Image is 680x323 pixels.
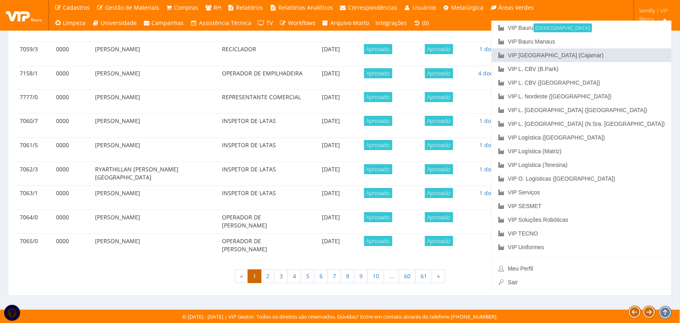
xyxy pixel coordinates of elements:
[219,66,309,90] td: OPERADOR DE EMPILHADEIRA
[425,236,453,246] span: Aprovado
[422,19,429,27] span: (0)
[492,199,672,213] a: VIP SESMET
[17,66,53,90] td: 7158/1
[364,92,392,102] span: Aprovado
[432,269,445,283] a: Próxima »
[278,4,333,11] span: Relatórios Analíticos
[492,62,672,76] a: VIP L. CBV (B.Park)
[480,117,515,125] a: 1 documento
[255,15,276,31] a: TV
[236,4,263,11] span: Relatórios
[534,23,592,32] small: [DEMOGRAPHIC_DATA]
[415,269,432,283] a: 61
[492,185,672,199] a: VIP Serviços
[309,114,352,138] td: [DATE]
[219,186,309,210] td: INSPETOR DE LATAS
[63,19,86,27] span: Limpeza
[425,116,453,126] span: Aprovado
[53,90,92,114] td: 0000
[17,233,53,257] td: 7065/0
[235,269,248,283] span: «
[364,116,392,126] span: Aprovado
[492,35,672,48] a: VIP Bauru Manaus
[364,236,392,246] span: Aprovado
[92,42,219,66] td: [PERSON_NAME]
[492,158,672,172] a: VIP Logística (Teresina)
[425,140,453,150] span: Aprovado
[276,15,319,31] a: Workflows
[53,186,92,210] td: 0000
[376,19,407,27] span: Integrações
[425,44,453,54] span: Aprovado
[480,45,515,53] a: 1 documento
[492,240,672,254] a: VIP Uniformes
[17,114,53,138] td: 7060/7
[413,4,436,11] span: Usuários
[492,103,672,117] a: VIP L. [GEOGRAPHIC_DATA] ([GEOGRAPHIC_DATA])
[425,212,453,222] span: Aprovado
[301,269,315,283] a: 5
[328,269,341,283] a: 7
[17,138,53,162] td: 7061/5
[331,19,369,27] span: Arquivo Morto
[492,227,672,240] a: VIP TECNO
[219,114,309,138] td: INSPETOR DE LATAS
[219,42,309,66] td: RECICLADOR
[364,68,392,78] span: Aprovado
[309,162,352,186] td: [DATE]
[92,233,219,257] td: [PERSON_NAME]
[174,4,199,11] span: Compras
[17,186,53,210] td: 7063/1
[373,15,410,31] a: Integrações
[6,9,42,21] img: logo
[399,269,416,283] a: 60
[53,210,92,233] td: 0000
[309,186,352,210] td: [DATE]
[425,164,453,174] span: Aprovado
[354,269,368,283] a: 9
[425,92,453,102] span: Aprovado
[364,188,392,198] span: Aprovado
[17,162,53,186] td: 7062/3
[219,138,309,162] td: INSPETOR DE LATAS
[53,233,92,257] td: 0000
[248,269,261,283] span: 1
[480,141,515,149] a: 1 documento
[309,90,352,114] td: [DATE]
[187,15,255,31] a: Assistência Técnica
[492,48,672,62] a: VIP [GEOGRAPHIC_DATA] (Cajamar)
[288,269,301,283] a: 4
[499,4,534,11] span: Áreas Verdes
[492,117,672,131] a: VIP L. [GEOGRAPHIC_DATA] (N.Sra. [GEOGRAPHIC_DATA])
[288,19,315,27] span: Workflows
[492,131,672,144] a: VIP Logística ([GEOGRAPHIC_DATA])
[92,114,219,138] td: [PERSON_NAME]
[492,21,672,35] a: VIP Bauru[DEMOGRAPHIC_DATA]
[309,233,352,257] td: [DATE]
[63,4,90,11] span: Cadastros
[92,66,219,90] td: [PERSON_NAME]
[492,172,672,185] a: VIP O. Logísticas ([GEOGRAPHIC_DATA])
[53,114,92,138] td: 0000
[480,165,515,173] a: 1 documento
[214,4,221,11] span: RH
[309,210,352,233] td: [DATE]
[92,186,219,210] td: [PERSON_NAME]
[319,15,373,31] a: Arquivo Morto
[219,210,309,233] td: OPERADOR DE [PERSON_NAME]
[309,42,352,66] td: [DATE]
[480,189,515,197] a: 1 documento
[309,138,352,162] td: [DATE]
[140,15,187,31] a: Campanhas
[53,138,92,162] td: 0000
[17,90,53,114] td: 7777/0
[384,269,399,283] span: ...
[492,144,672,158] a: VIP Logística (Matriz)
[105,4,159,11] span: Gestão de Materiais
[219,90,309,114] td: REPRESENTANTE COMERCIAL
[152,19,184,27] span: Campanhas
[53,66,92,90] td: 0000
[364,212,392,222] span: Aprovado
[267,19,273,27] span: TV
[364,44,392,54] span: Aprovado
